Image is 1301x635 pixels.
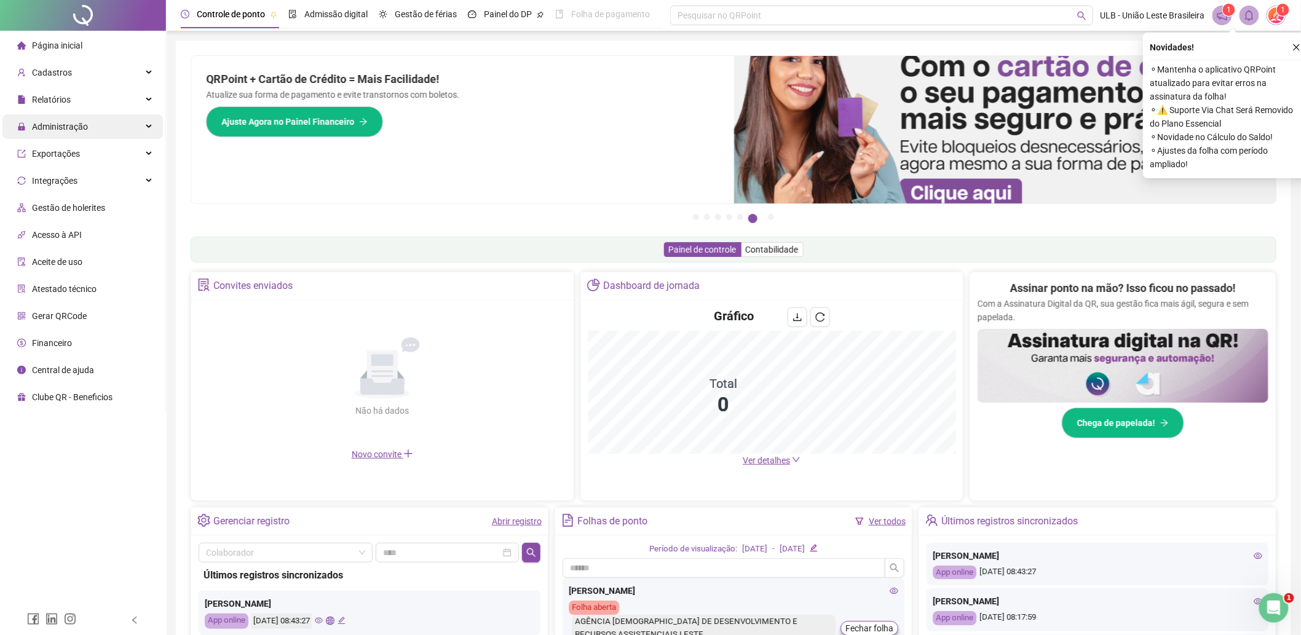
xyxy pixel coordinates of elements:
a: Ver detalhes down [743,456,801,465]
span: Financeiro [32,338,72,348]
div: Últimos registros sincronizados [204,567,536,583]
span: book [555,10,564,18]
div: - [772,543,775,556]
div: [PERSON_NAME] [933,549,1262,562]
span: setting [197,514,210,527]
span: Acesso à API [32,230,82,240]
span: pie-chart [587,278,600,291]
div: Gerenciar registro [213,511,290,532]
button: 7 [768,214,774,220]
span: Novidades ! [1150,41,1195,54]
span: Atestado técnico [32,284,97,294]
span: file-done [288,10,297,18]
span: download [793,312,802,322]
span: global [326,617,334,625]
span: sun [379,10,387,18]
img: banner%2F02c71560-61a6-44d4-94b9-c8ab97240462.png [978,329,1268,403]
span: Contabilidade [746,245,799,254]
img: 5352 [1267,6,1286,25]
div: Convites enviados [213,275,293,296]
span: ULB - União Leste Brasileira [1101,9,1205,22]
span: home [17,41,26,50]
div: Dashboard de jornada [603,275,700,296]
h2: Assinar ponto na mão? Isso ficou no passado! [1010,280,1236,297]
div: App online [933,611,976,625]
a: Abrir registro [492,516,542,526]
sup: 1 [1223,4,1235,16]
div: [PERSON_NAME] [569,584,898,598]
span: qrcode [17,312,26,320]
span: clock-circle [181,10,189,18]
span: eye [890,586,898,595]
span: Relatórios [32,95,71,105]
button: 3 [715,214,721,220]
span: close [1292,43,1301,52]
button: 1 [693,214,699,220]
span: Painel de controle [669,245,737,254]
span: Integrações [32,176,77,186]
span: file-text [561,514,574,527]
span: api [17,231,26,239]
button: 2 [704,214,710,220]
span: Central de ajuda [32,365,94,375]
div: Folha aberta [569,601,619,615]
span: edit [810,544,818,552]
span: Folha de pagamento [571,9,650,19]
span: filter [855,517,864,526]
span: user-add [17,68,26,77]
span: Fechar folha [845,621,893,635]
span: plus [403,449,413,459]
span: Cadastros [32,68,72,77]
span: bell [1244,10,1255,21]
div: [DATE] 08:17:59 [933,611,1262,625]
span: 1 [1284,593,1294,603]
span: solution [17,285,26,293]
div: Últimos registros sincronizados [941,511,1078,532]
span: left [130,616,139,625]
span: pushpin [270,11,277,18]
span: eye [1254,597,1262,605]
span: linkedin [45,613,58,625]
span: apartment [17,203,26,212]
span: edit [338,617,346,625]
span: Novo convite [352,449,413,459]
span: Aceite de uso [32,257,82,267]
span: dashboard [468,10,477,18]
span: arrow-right [359,117,368,126]
sup: Atualize o seu contato no menu Meus Dados [1277,4,1289,16]
span: eye [315,617,323,625]
div: App online [933,566,976,580]
span: search [1077,11,1086,20]
h4: Gráfico [714,307,754,325]
span: reload [815,312,825,322]
p: Atualize sua forma de pagamento e evite transtornos com boletos. [206,88,719,101]
button: Ajuste Agora no Painel Financeiro [206,106,383,137]
button: 5 [737,214,743,220]
span: lock [17,122,26,131]
span: instagram [64,613,76,625]
div: App online [205,613,248,629]
span: Página inicial [32,41,82,50]
span: Exportações [32,149,80,159]
span: file [17,95,26,104]
h2: QRPoint + Cartão de Crédito = Mais Facilidade! [206,71,719,88]
span: facebook [27,613,39,625]
div: [PERSON_NAME] [933,594,1262,608]
span: 1 [1227,6,1232,14]
img: banner%2F75947b42-3b94-469c-a360-407c2d3115d7.png [734,56,1277,203]
span: search [526,548,536,558]
button: Chega de papelada! [1062,408,1184,438]
span: notification [1217,10,1228,21]
div: Não há dados [326,404,439,417]
span: info-circle [17,366,26,374]
div: [DATE] [780,543,805,556]
span: eye [1254,551,1262,560]
span: gift [17,393,26,401]
span: 1 [1281,6,1286,14]
span: arrow-right [1160,419,1169,427]
span: Administração [32,122,88,132]
p: Com a Assinatura Digital da QR, sua gestão fica mais ágil, segura e sem papelada. [978,297,1268,324]
div: Folhas de ponto [577,511,647,532]
span: down [792,456,801,464]
span: dollar [17,339,26,347]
